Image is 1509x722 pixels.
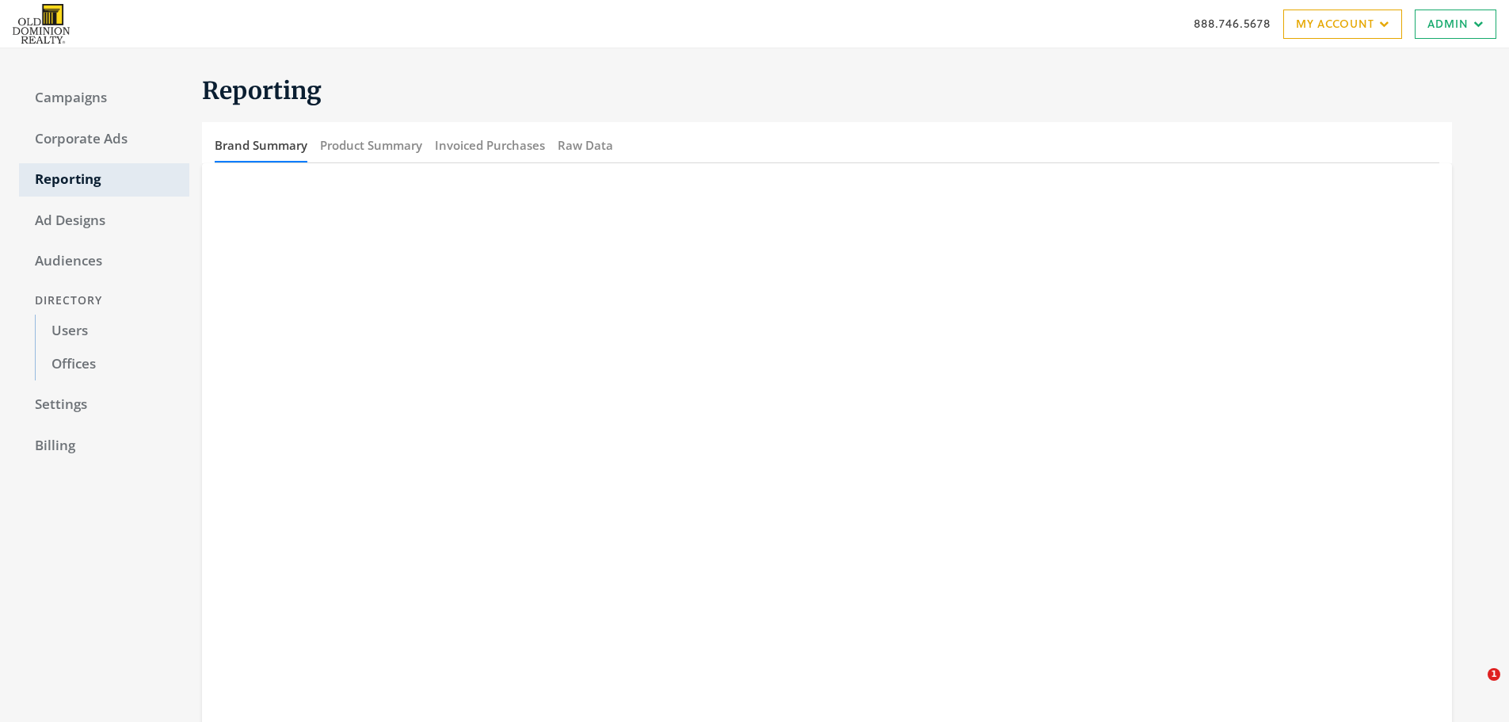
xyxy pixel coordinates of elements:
div: Directory [19,286,189,315]
span: 1 [1488,668,1500,681]
a: Users [35,315,189,348]
a: Audiences [19,245,189,278]
button: Invoiced Purchases [435,128,545,162]
button: Raw Data [558,128,613,162]
a: Billing [19,430,189,463]
a: Offices [35,348,189,381]
a: Corporate Ads [19,123,189,156]
a: Campaigns [19,82,189,115]
button: Product Summary [320,128,422,162]
img: Adwerx [13,4,70,44]
a: My Account [1283,10,1402,39]
h1: Reporting [202,75,1452,106]
a: 888.746.5678 [1194,15,1271,32]
button: Brand Summary [215,128,307,162]
a: Settings [19,388,189,422]
a: Reporting [19,163,189,197]
iframe: Intercom live chat [1455,668,1493,706]
a: Ad Designs [19,204,189,238]
a: Admin [1415,10,1496,39]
